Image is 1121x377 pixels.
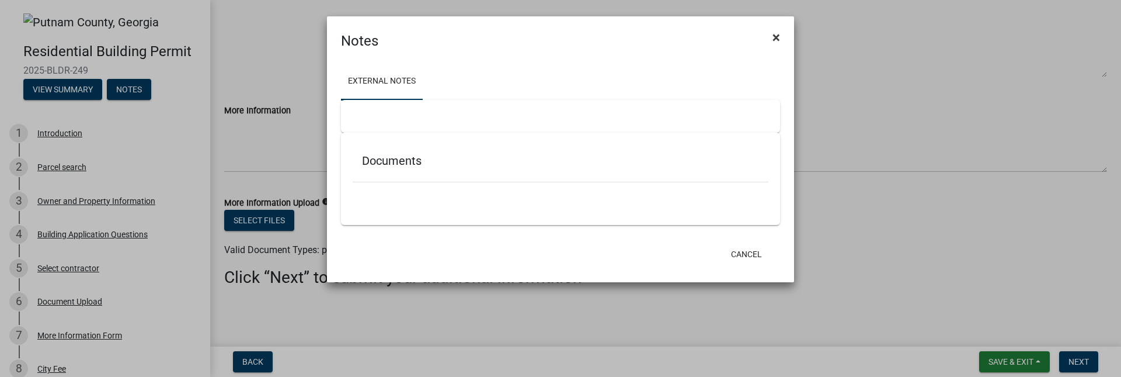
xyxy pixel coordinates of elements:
[763,21,789,54] button: Close
[772,29,780,46] span: ×
[341,30,378,51] h4: Notes
[362,154,759,168] h5: Documents
[341,63,423,101] a: External Notes
[722,244,771,265] button: Cancel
